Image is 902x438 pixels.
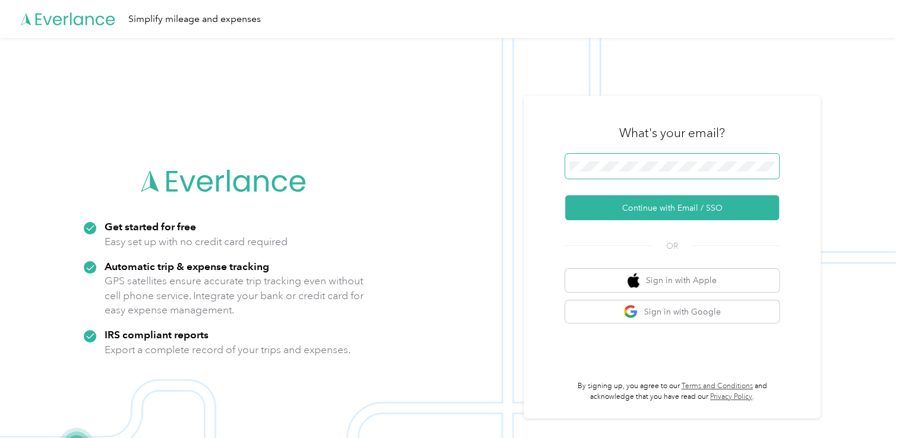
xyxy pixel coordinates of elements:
span: OR [651,240,693,252]
img: google logo [623,304,638,319]
h3: What's your email? [619,125,725,141]
div: Simplify mileage and expenses [128,12,261,27]
a: Terms and Conditions [682,382,753,391]
button: Continue with Email / SSO [565,195,779,220]
button: apple logoSign in with Apple [565,269,779,292]
p: By signing up, you agree to our and acknowledge that you have read our . [565,381,779,402]
p: Easy set up with no credit card required [105,234,288,249]
p: GPS satellites ensure accurate trip tracking even without cell phone service. Integrate your bank... [105,274,364,318]
button: google logoSign in with Google [565,300,779,323]
strong: IRS compliant reports [105,328,209,341]
strong: Get started for free [105,220,196,233]
a: Privacy Policy [710,392,752,401]
img: apple logo [627,273,639,288]
p: Export a complete record of your trips and expenses. [105,342,351,357]
strong: Automatic trip & expense tracking [105,260,269,272]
